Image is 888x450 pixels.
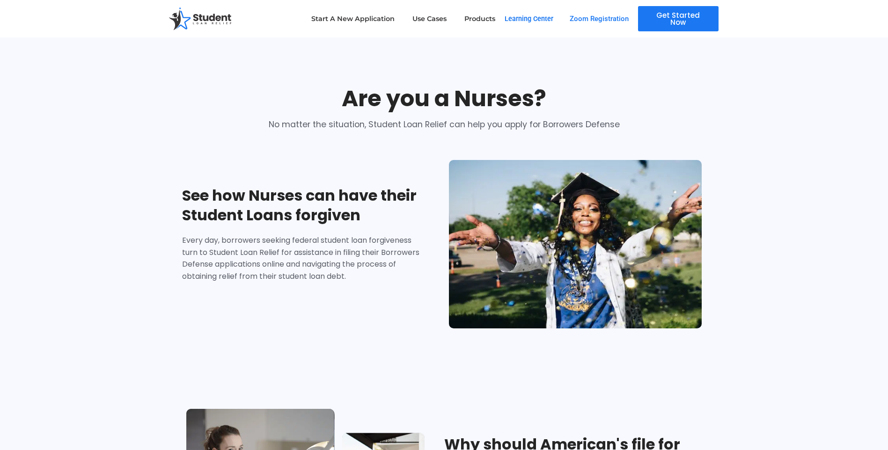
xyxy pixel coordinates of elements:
span: Get Started Now [649,12,707,26]
a: Use Cases [412,8,447,29]
a: Products [464,8,495,29]
h2: Are you a Nurses? [182,89,706,109]
h2: Every day, borrowers seeking federal student loan forgiveness turn to Student Loan Relief for ass... [182,234,422,282]
h2: No matter the situation, Student Loan Relief can help you apply for Borrowers Defense [182,118,706,131]
a: Zoom Registration [570,15,629,22]
a: Learning Center [505,15,553,23]
h2: See how Nurses can have their Student Loans forgiven [182,186,422,225]
a: Get Started Now [638,6,719,31]
a: Start A New Application [311,8,395,29]
img: Student Loan Relief [168,7,235,31]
